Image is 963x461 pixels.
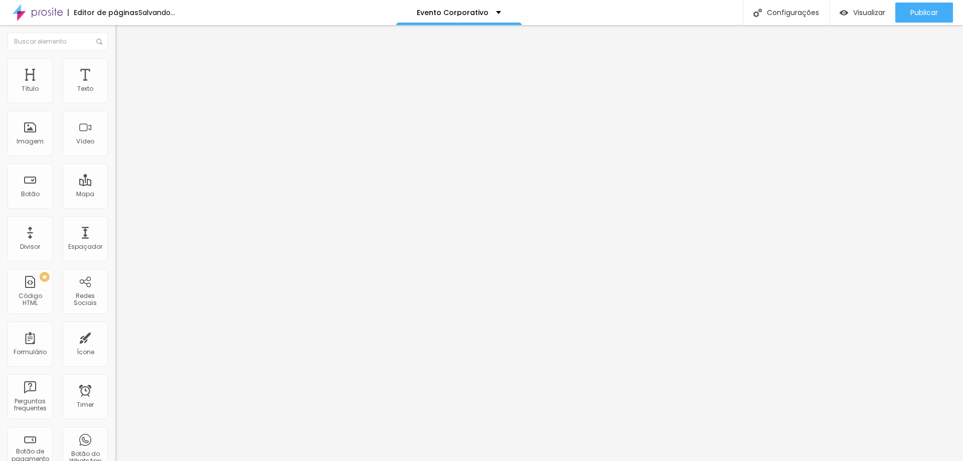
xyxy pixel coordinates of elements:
div: Perguntas frequentes [10,398,50,412]
span: Publicar [910,9,938,17]
div: Divisor [20,243,40,250]
div: Redes Sociais [65,292,105,307]
div: Mapa [76,191,94,198]
div: Salvando... [138,9,175,16]
div: Imagem [17,138,44,145]
div: Formulário [14,349,47,356]
img: Icone [753,9,762,17]
div: Vídeo [76,138,94,145]
input: Buscar elemento [8,33,108,51]
iframe: Editor [115,25,963,461]
p: Evento Corporativo [417,9,489,16]
span: Visualizar [853,9,885,17]
div: Código HTML [10,292,50,307]
div: Ícone [77,349,94,356]
div: Botão [21,191,40,198]
div: Texto [77,85,93,92]
button: Publicar [895,3,953,23]
img: view-1.svg [840,9,848,17]
div: Timer [77,401,94,408]
img: Icone [96,39,102,45]
div: Espaçador [68,243,102,250]
div: Editor de páginas [68,9,138,16]
button: Visualizar [830,3,895,23]
div: Título [22,85,39,92]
